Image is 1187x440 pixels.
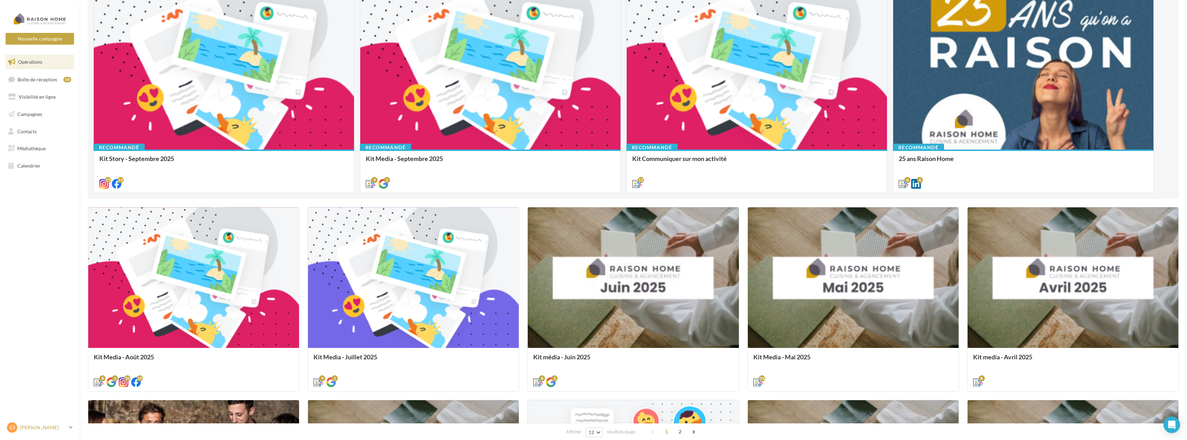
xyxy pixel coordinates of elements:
div: 2 [384,177,390,183]
div: Recommandé [93,144,145,151]
div: Kit Media - Août 2025 [94,353,293,367]
a: Opérations [4,55,75,69]
div: 9 [319,375,325,381]
span: Afficher [566,429,582,435]
span: 12 [589,430,595,435]
span: CJ [10,424,15,431]
div: 8 [99,375,106,381]
button: 12 [586,428,603,437]
div: Recommandé [893,144,944,151]
div: 12 [638,177,644,183]
button: Nouvelle campagne [6,33,74,45]
div: Kit Story - Septembre 2025 [99,155,348,169]
span: résultats/page [607,429,635,435]
div: 10 [759,375,765,381]
div: 15 [117,177,124,183]
span: Opérations [18,59,42,65]
div: 25 ans Raison Home [899,155,1148,169]
a: Boîte de réception30 [4,72,75,87]
div: Recommandé [360,144,411,151]
span: Campagnes [17,111,42,117]
a: Contacts [4,124,75,139]
a: Visibilité en ligne [4,90,75,104]
div: 9 [371,177,378,183]
div: 2 [112,375,118,381]
div: Kit media - Avril 2025 [973,353,1173,367]
div: 10 [124,375,130,381]
div: 6 [917,177,923,183]
span: Contacts [17,128,37,134]
div: 2 [551,375,558,381]
div: 8 [539,375,545,381]
div: Kit média - Juin 2025 [533,353,733,367]
a: CJ [PERSON_NAME] [6,421,74,434]
div: 2 [332,375,338,381]
div: 6 [904,177,910,183]
div: 15 [105,177,111,183]
span: Visibilité en ligne [19,94,56,100]
span: Calendrier [17,163,40,169]
div: Kit Media - Juillet 2025 [314,353,513,367]
a: Médiathèque [4,141,75,156]
span: Médiathèque [17,145,46,151]
a: Calendrier [4,159,75,173]
div: Open Intercom Messenger [1163,416,1180,433]
div: Recommandé [626,144,678,151]
p: [PERSON_NAME] [20,424,66,431]
span: Boîte de réception [18,76,57,82]
div: 8 [979,375,985,381]
div: Kit Communiquer sur mon activité [632,155,881,169]
div: 30 [63,77,71,82]
div: 10 [137,375,143,381]
span: 1 [661,426,672,437]
div: Kit Media - Septembre 2025 [366,155,615,169]
span: 2 [674,426,686,437]
a: Campagnes [4,107,75,122]
div: Kit Media - Mai 2025 [753,353,953,367]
